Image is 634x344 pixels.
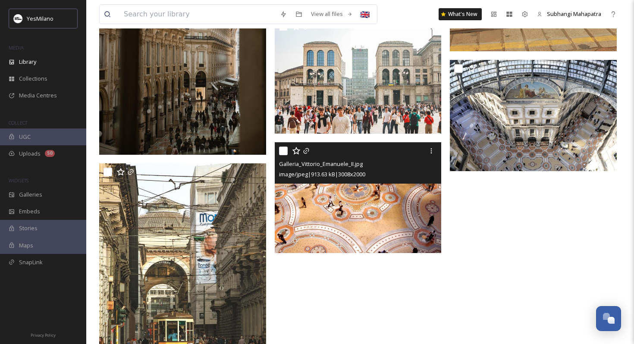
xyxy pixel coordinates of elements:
[357,6,373,22] div: 🇬🇧
[31,329,56,340] a: Privacy Policy
[45,150,55,157] div: 50
[9,177,28,184] span: WIDGETS
[279,170,365,178] span: image/jpeg | 913.63 kB | 3008 x 2000
[19,75,47,83] span: Collections
[533,6,606,22] a: Subhangi Mahapatra
[19,224,38,232] span: Stories
[596,306,621,331] button: Open Chat
[31,332,56,338] span: Privacy Policy
[14,14,22,23] img: Logo%20YesMilano%40150x.png
[275,18,442,134] img: Piazza Duomo - foto Joaquin Lopez.jpg
[19,58,36,66] span: Library
[9,119,27,126] span: COLLECT
[19,258,43,266] span: SnapLink
[450,60,617,171] img: Galleria_Vittorio_Emanuele_II.jpg
[19,91,57,100] span: Media Centres
[19,150,41,158] span: Uploads
[307,6,357,22] a: View all files
[19,241,33,250] span: Maps
[9,44,24,51] span: MEDIA
[119,5,276,24] input: Search your library
[19,207,40,216] span: Embeds
[275,142,442,253] img: Galleria_Vittorio_Emanuele_II.jpg
[19,191,42,199] span: Galleries
[27,15,53,22] span: YesMilano
[547,10,601,18] span: Subhangi Mahapatra
[279,160,363,168] span: Galleria_Vittorio_Emanuele_II.jpg
[439,8,482,20] a: What's New
[19,133,31,141] span: UGC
